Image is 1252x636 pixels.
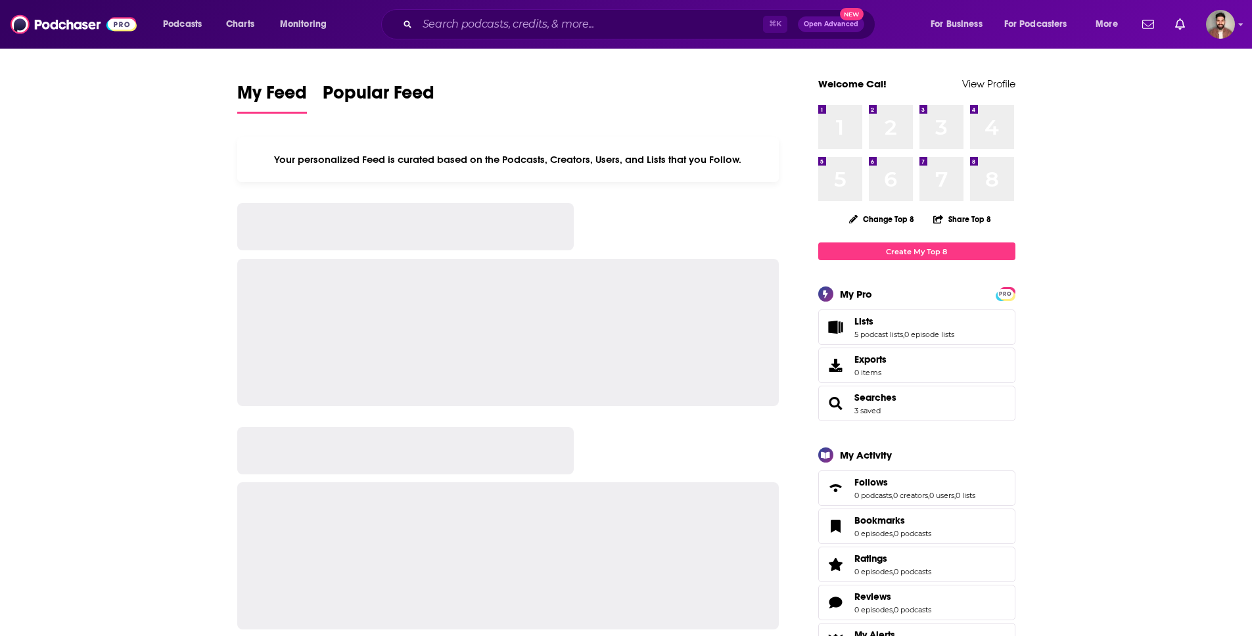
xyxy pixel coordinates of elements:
span: For Business [931,15,983,34]
a: 0 episodes [854,605,893,614]
a: PRO [998,288,1013,298]
a: 0 users [929,491,954,500]
span: Lists [818,309,1015,345]
span: , [893,605,894,614]
span: New [840,8,864,20]
span: PRO [998,289,1013,299]
span: More [1096,15,1118,34]
a: Follows [823,479,849,497]
span: Open Advanced [804,21,858,28]
a: Create My Top 8 [818,242,1015,260]
a: Show notifications dropdown [1170,13,1190,35]
span: , [893,567,894,576]
a: Searches [854,392,896,403]
a: Bookmarks [854,514,931,526]
button: open menu [154,14,219,35]
span: , [903,330,904,339]
span: Logged in as calmonaghan [1206,10,1235,39]
span: ⌘ K [763,16,787,33]
a: My Feed [237,81,307,114]
a: Reviews [854,591,931,602]
a: 0 episodes [854,567,893,576]
div: My Activity [840,449,892,461]
span: Ratings [854,553,887,564]
input: Search podcasts, credits, & more... [417,14,763,35]
span: Exports [854,353,887,365]
a: 0 podcasts [894,605,931,614]
span: Reviews [854,591,891,602]
a: Searches [823,394,849,413]
span: Popular Feed [323,81,434,112]
a: 0 creators [893,491,928,500]
a: Exports [818,348,1015,383]
a: Lists [823,318,849,336]
span: Lists [854,315,873,327]
button: open menu [271,14,344,35]
div: Your personalized Feed is curated based on the Podcasts, Creators, Users, and Lists that you Follow. [237,137,779,182]
button: open menu [921,14,999,35]
span: Podcasts [163,15,202,34]
button: open menu [996,14,1086,35]
button: open menu [1086,14,1134,35]
img: User Profile [1206,10,1235,39]
a: 0 episode lists [904,330,954,339]
div: Search podcasts, credits, & more... [394,9,888,39]
span: Charts [226,15,254,34]
a: Lists [854,315,954,327]
span: Bookmarks [854,514,905,526]
span: Follows [818,470,1015,506]
img: Podchaser - Follow, Share and Rate Podcasts [11,12,137,37]
a: Reviews [823,593,849,612]
button: Open AdvancedNew [798,16,864,32]
span: , [892,491,893,500]
a: 3 saved [854,406,881,415]
a: 5 podcast lists [854,330,903,339]
a: 0 podcasts [894,567,931,576]
button: Show profile menu [1206,10,1235,39]
span: Monitoring [280,15,327,34]
span: , [893,529,894,538]
span: Reviews [818,585,1015,620]
span: For Podcasters [1004,15,1067,34]
a: Bookmarks [823,517,849,535]
a: Popular Feed [323,81,434,114]
span: 0 items [854,368,887,377]
span: Ratings [818,547,1015,582]
span: Exports [823,356,849,375]
a: Charts [218,14,262,35]
a: Ratings [854,553,931,564]
a: 0 podcasts [854,491,892,500]
a: View Profile [962,78,1015,90]
button: Change Top 8 [841,211,923,227]
span: , [928,491,929,500]
span: Bookmarks [818,509,1015,544]
span: My Feed [237,81,307,112]
a: 0 episodes [854,529,893,538]
a: Welcome Cal! [818,78,887,90]
a: Ratings [823,555,849,574]
button: Share Top 8 [933,206,992,232]
span: , [954,491,956,500]
a: Show notifications dropdown [1137,13,1159,35]
span: Follows [854,476,888,488]
a: Follows [854,476,975,488]
div: My Pro [840,288,872,300]
a: 0 lists [956,491,975,500]
span: Searches [818,386,1015,421]
a: 0 podcasts [894,529,931,538]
